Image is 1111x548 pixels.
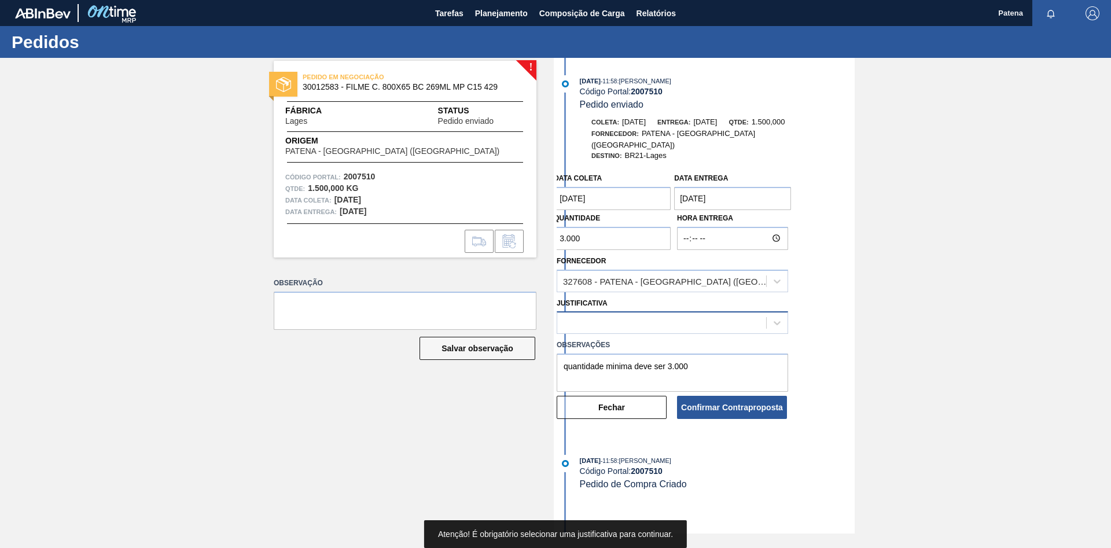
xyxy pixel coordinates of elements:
strong: [DATE] [340,207,366,216]
span: PEDIDO EM NEGOCIAÇÃO [303,71,465,83]
span: Origem [285,135,525,147]
span: Data entrega: [285,206,337,218]
span: : [PERSON_NAME] [617,457,671,464]
label: Fornecedor [557,257,606,265]
span: Pedido enviado [438,117,494,126]
img: Logout [1086,6,1099,20]
span: Destino: [591,152,622,159]
img: status [276,77,291,92]
span: Planejamento [475,6,528,20]
span: Pedido enviado [580,100,643,109]
span: [DATE] [580,78,601,84]
span: Fábrica [285,105,344,117]
span: Coleta: [591,119,619,126]
strong: 1.500,000 KG [308,183,358,193]
button: Salvar observação [420,337,535,360]
label: Data coleta [554,174,602,182]
label: Observação [274,275,536,292]
div: Código Portal: [580,87,855,96]
label: Quantidade [554,214,600,222]
strong: 2007510 [344,172,376,181]
span: PATENA - [GEOGRAPHIC_DATA] ([GEOGRAPHIC_DATA]) [285,147,499,156]
span: - 11:58 [601,78,617,84]
span: BR21-Lages [625,151,667,160]
label: Hora Entrega [677,210,788,227]
span: [DATE] [622,117,646,126]
span: Qtde: [729,119,748,126]
span: Atenção! É obrigatório selecionar uma justificativa para continuar. [438,529,673,539]
label: Observações [557,337,788,354]
span: Entrega: [657,119,690,126]
button: Fechar [557,396,667,419]
div: 327608 - PATENA - [GEOGRAPHIC_DATA] ([GEOGRAPHIC_DATA]) [563,276,767,286]
button: Notificações [1032,5,1069,21]
span: 30012583 - FILME C. 800X65 BC 269ML MP C15 429 [303,83,513,91]
label: Justificativa [557,299,608,307]
button: Confirmar Contraproposta [677,396,787,419]
img: TNhmsLtSVTkK8tSr43FrP2fwEKptu5GPRR3wAAAABJRU5ErkJggg== [15,8,71,19]
span: Fornecedor: [591,130,639,137]
div: Ir para Composição de Carga [465,230,494,253]
span: Qtde : [285,183,305,194]
img: atual [562,80,569,87]
strong: 2007510 [631,87,663,96]
strong: 2007510 [631,466,663,476]
span: Status [438,105,525,117]
div: Código Portal: [580,466,855,476]
span: - 11:58 [601,458,617,464]
span: [DATE] [693,117,717,126]
h1: Pedidos [12,35,217,49]
input: dd/mm/yyyy [554,187,671,210]
span: Data coleta: [285,194,332,206]
input: dd/mm/yyyy [674,187,791,210]
span: : [PERSON_NAME] [617,78,671,84]
span: Relatórios [637,6,676,20]
span: Pedido de Compra Criado [580,479,687,489]
textarea: quantidade minima deve ser 3.000 [557,354,788,392]
img: atual [562,460,569,467]
span: 1.500,000 [752,117,785,126]
label: Data entrega [674,174,728,182]
span: Lages [285,117,307,126]
span: PATENA - [GEOGRAPHIC_DATA] ([GEOGRAPHIC_DATA]) [591,129,755,149]
span: Tarefas [435,6,463,20]
span: [DATE] [580,457,601,464]
div: Informar alteração no pedido [495,230,524,253]
span: Código Portal: [285,171,341,183]
span: Composição de Carga [539,6,625,20]
strong: [DATE] [334,195,361,204]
